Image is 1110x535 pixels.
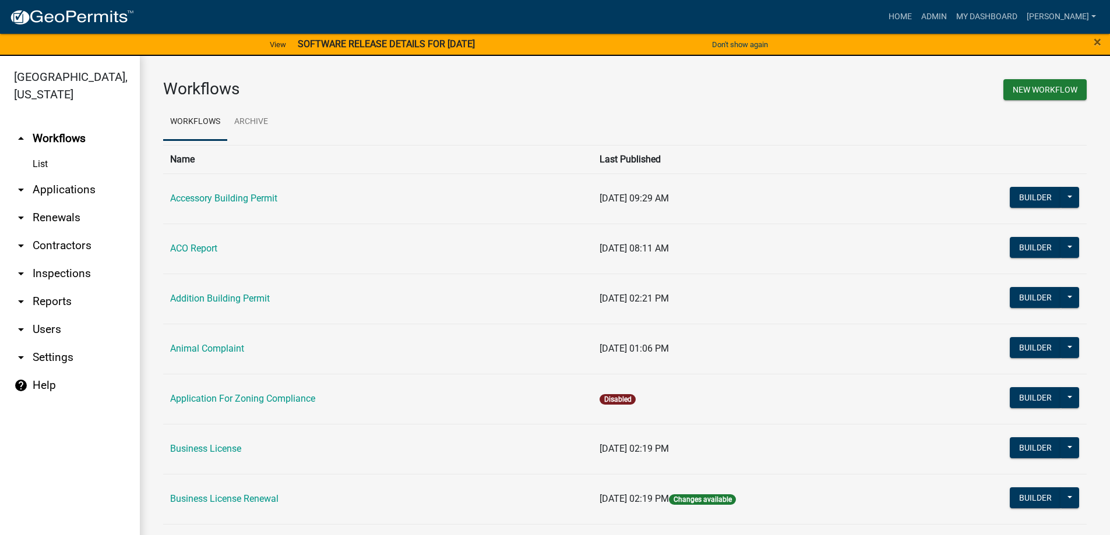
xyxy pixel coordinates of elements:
[163,145,593,173] th: Name
[14,183,28,197] i: arrow_drop_down
[952,6,1022,28] a: My Dashboard
[1003,79,1087,100] button: New Workflow
[1010,237,1061,258] button: Builder
[170,243,217,254] a: ACO Report
[1094,35,1101,49] button: Close
[163,79,616,99] h3: Workflows
[14,295,28,309] i: arrow_drop_down
[884,6,917,28] a: Home
[1010,287,1061,308] button: Builder
[14,239,28,253] i: arrow_drop_down
[600,443,669,454] span: [DATE] 02:19 PM
[170,293,270,304] a: Addition Building Permit
[170,443,241,454] a: Business License
[1022,6,1101,28] a: [PERSON_NAME]
[14,350,28,364] i: arrow_drop_down
[14,267,28,281] i: arrow_drop_down
[227,104,275,141] a: Archive
[14,211,28,225] i: arrow_drop_down
[1010,487,1061,508] button: Builder
[917,6,952,28] a: Admin
[170,343,244,354] a: Animal Complaint
[1010,337,1061,358] button: Builder
[298,38,475,49] strong: SOFTWARE RELEASE DETAILS FOR [DATE]
[265,35,291,54] a: View
[600,343,669,354] span: [DATE] 01:06 PM
[1010,387,1061,408] button: Builder
[163,104,227,141] a: Workflows
[170,393,315,404] a: Application For Zoning Compliance
[1010,187,1061,208] button: Builder
[14,323,28,336] i: arrow_drop_down
[600,394,635,405] span: Disabled
[1010,437,1061,458] button: Builder
[669,494,735,505] span: Changes available
[600,193,669,204] span: [DATE] 09:29 AM
[1094,34,1101,50] span: ×
[14,378,28,392] i: help
[600,493,669,504] span: [DATE] 02:19 PM
[600,243,669,254] span: [DATE] 08:11 AM
[593,145,908,173] th: Last Published
[170,193,277,204] a: Accessory Building Permit
[600,293,669,304] span: [DATE] 02:21 PM
[707,35,773,54] button: Don't show again
[14,132,28,146] i: arrow_drop_up
[170,493,279,504] a: Business License Renewal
